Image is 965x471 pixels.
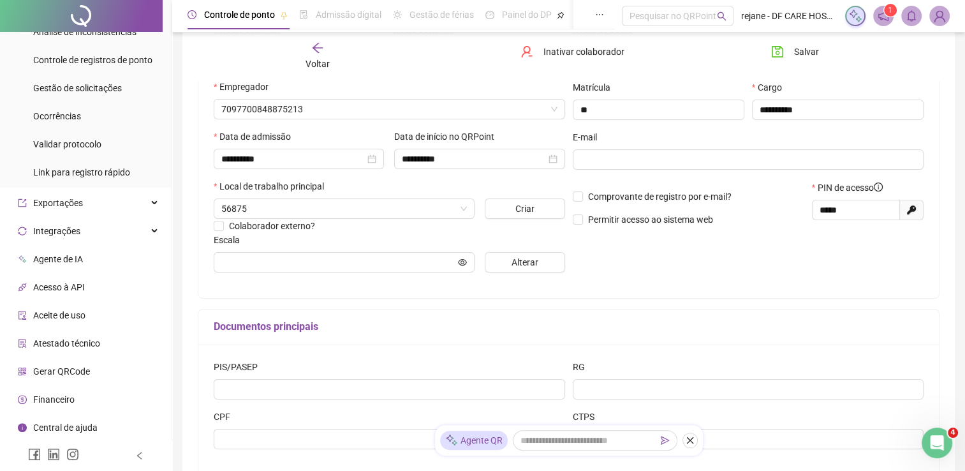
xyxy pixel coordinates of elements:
span: Inativar colaborador [543,45,624,59]
span: file-done [299,10,308,19]
span: sun [393,10,402,19]
label: CPF [214,410,239,424]
label: Local de trabalho principal [214,179,332,193]
span: 4 [948,428,958,438]
span: facebook [28,448,41,461]
span: Link para registro rápido [33,167,130,177]
span: save [771,45,784,58]
span: Exportações [33,198,83,208]
button: Inativar colaborador [511,41,634,62]
span: notification [878,10,889,22]
span: send [661,436,670,445]
span: instagram [66,448,79,461]
label: Matrícula [573,80,619,94]
span: Gestão de férias [409,10,474,20]
span: 7097700848875213 [221,100,557,119]
span: Painel do DP [502,10,552,20]
span: Atestado técnico [33,338,100,348]
span: Gestão de solicitações [33,83,122,93]
img: sparkle-icon.fc2bf0ac1784a2077858766a79e2daf3.svg [445,434,458,447]
span: Ocorrências [33,111,81,121]
span: left [135,451,144,460]
span: eye [458,258,467,267]
span: sync [18,227,27,235]
span: audit [18,311,27,320]
span: Análise de inconsistências [33,27,136,37]
span: Controle de ponto [204,10,275,20]
span: search [717,11,726,21]
span: Validar protocolo [33,139,101,149]
span: qrcode [18,367,27,376]
span: pushpin [557,11,564,19]
span: Permitir acesso ao sistema web [588,214,713,225]
span: export [18,198,27,207]
span: Central de ajuda [33,422,98,433]
button: Criar [485,198,565,219]
span: PIN de acesso [818,181,883,195]
span: info-circle [874,183,883,191]
label: Data de admissão [214,130,299,144]
span: Gerar QRCode [33,366,90,377]
span: Financeiro [33,394,75,405]
button: Alterar [485,252,565,273]
span: Aceite de uso [33,310,85,320]
span: solution [18,339,27,348]
span: bell [906,10,917,22]
div: Agente QR [440,431,508,450]
span: 1 [888,6,892,15]
button: Salvar [762,41,829,62]
span: clock-circle [188,10,196,19]
span: user-delete [520,45,533,58]
span: linkedin [47,448,60,461]
span: close [686,436,695,445]
span: Agente de IA [33,254,83,264]
span: Controle de registros de ponto [33,55,152,65]
span: Criar [515,202,534,216]
span: Salvar [794,45,819,59]
span: Alterar [512,255,538,269]
span: Admissão digital [316,10,381,20]
label: RG [573,360,593,374]
span: dollar [18,395,27,404]
span: Voltar [306,59,330,69]
label: CTPS [573,410,603,424]
span: rejane - DF CARE HOSPITAL DE TRANSIÇÃO [741,9,837,23]
h5: Documentos principais [214,319,924,334]
label: E-mail [573,130,605,144]
span: pushpin [280,11,288,19]
label: Cargo [752,80,790,94]
img: 78809 [930,6,949,26]
sup: 1 [884,4,897,17]
span: 56875 [221,199,467,218]
label: Data de início no QRPoint [394,130,503,144]
span: Colaborador externo? [229,221,315,231]
span: Comprovante de registro por e-mail? [588,191,732,202]
span: api [18,283,27,292]
img: sparkle-icon.fc2bf0ac1784a2077858766a79e2daf3.svg [848,9,862,23]
label: Escala [214,233,248,247]
span: dashboard [485,10,494,19]
label: Empregador [214,80,277,94]
span: ellipsis [595,10,604,19]
span: arrow-left [311,41,324,54]
label: PIS/PASEP [214,360,266,374]
span: Integrações [33,226,80,236]
span: info-circle [18,423,27,432]
iframe: Intercom live chat [922,428,952,458]
span: Acesso à API [33,282,85,292]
